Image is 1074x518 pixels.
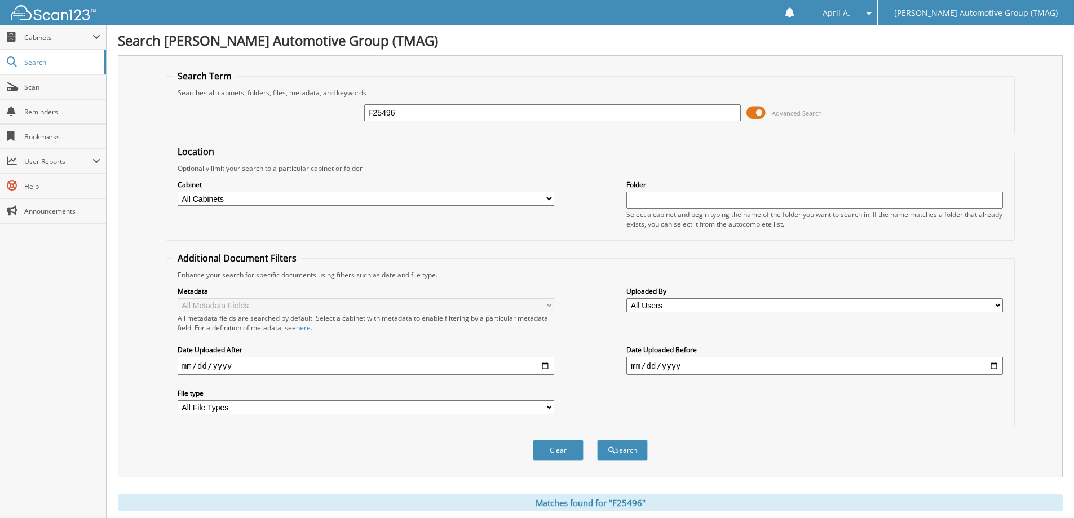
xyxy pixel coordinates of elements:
[296,323,311,333] a: here
[178,313,554,333] div: All metadata fields are searched by default. Select a cabinet with metadata to enable filtering b...
[626,210,1003,229] div: Select a cabinet and begin typing the name of the folder you want to search in. If the name match...
[24,57,99,67] span: Search
[24,107,100,117] span: Reminders
[626,180,1003,189] label: Folder
[172,163,1009,173] div: Optionally limit your search to a particular cabinet or folder
[24,82,100,92] span: Scan
[172,70,237,82] legend: Search Term
[772,109,822,117] span: Advanced Search
[894,10,1058,16] span: [PERSON_NAME] Automotive Group (TMAG)
[178,388,554,398] label: File type
[172,252,302,264] legend: Additional Document Filters
[823,10,850,16] span: April A.
[178,180,554,189] label: Cabinet
[172,270,1009,280] div: Enhance your search for specific documents using filters such as date and file type.
[626,357,1003,375] input: end
[11,5,96,20] img: scan123-logo-white.svg
[533,440,584,461] button: Clear
[118,494,1063,511] div: Matches found for "F25496"
[626,345,1003,355] label: Date Uploaded Before
[172,88,1009,98] div: Searches all cabinets, folders, files, metadata, and keywords
[24,33,92,42] span: Cabinets
[118,31,1063,50] h1: Search [PERSON_NAME] Automotive Group (TMAG)
[626,286,1003,296] label: Uploaded By
[178,357,554,375] input: start
[172,145,220,158] legend: Location
[24,206,100,216] span: Announcements
[178,286,554,296] label: Metadata
[24,181,100,191] span: Help
[24,132,100,141] span: Bookmarks
[178,345,554,355] label: Date Uploaded After
[24,157,92,166] span: User Reports
[597,440,648,461] button: Search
